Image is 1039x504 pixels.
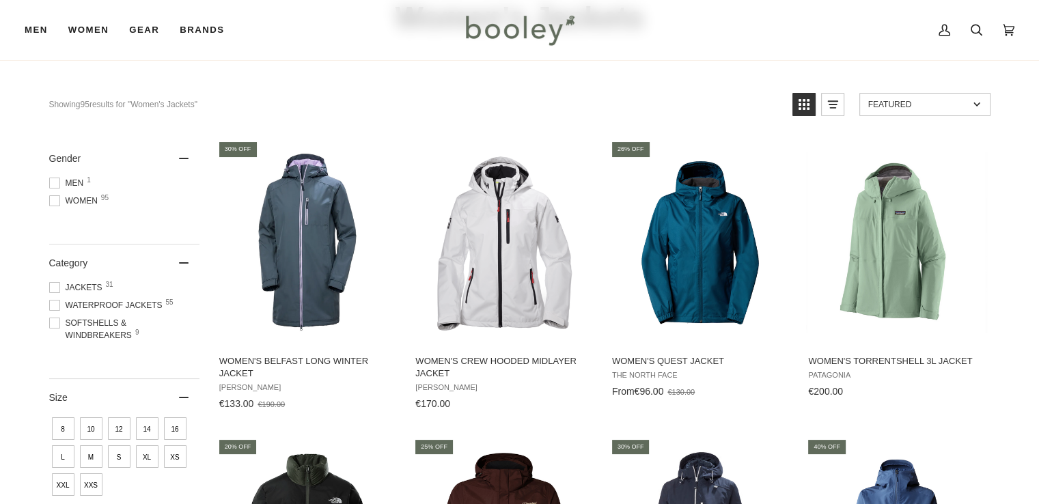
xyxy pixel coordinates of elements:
[808,440,846,454] div: 40% off
[52,473,74,496] span: Size: XXL
[612,440,650,454] div: 30% off
[25,23,48,37] span: Men
[129,23,159,37] span: Gear
[219,142,257,156] div: 30% off
[49,392,68,403] span: Size
[164,445,186,468] span: Size: XS
[49,93,782,116] div: Showing results for "Women's Jackets"
[792,93,816,116] a: View grid mode
[52,417,74,440] span: Size: 8
[217,140,398,415] a: Women's Belfast Long Winter Jacket
[87,177,91,184] span: 1
[415,398,450,409] span: €170.00
[806,152,987,333] img: Patagonia Women's Torrentshell 3L Jacket Ellwood Green - Booley Galway
[135,329,139,336] span: 9
[136,445,158,468] span: Size: XL
[859,93,990,116] a: Sort options
[415,440,453,454] div: 25% off
[81,100,89,109] b: 95
[101,195,109,201] span: 95
[106,281,113,288] span: 31
[49,317,199,341] span: Softshells & Windbreakers
[136,417,158,440] span: Size: 14
[49,153,81,164] span: Gender
[108,445,130,468] span: Size: S
[667,388,695,396] span: €130.00
[460,10,579,50] img: Booley
[635,386,664,397] span: €96.00
[808,371,985,380] span: Patagonia
[49,177,88,189] span: Men
[808,386,843,397] span: €200.00
[52,445,74,468] span: Size: L
[80,417,102,440] span: Size: 10
[180,23,224,37] span: Brands
[49,257,88,268] span: Category
[612,355,789,367] span: Women's Quest Jacket
[415,355,592,380] span: Women's Crew Hooded Midlayer Jacket
[49,299,167,311] span: Waterproof Jackets
[415,383,592,392] span: [PERSON_NAME]
[612,371,789,380] span: The North Face
[413,152,594,333] img: Helly Hansen Women's Crew Hooded Midlayer Jacket White - Booley Galway
[219,440,257,454] div: 20% off
[808,355,985,367] span: Women's Torrentshell 3L Jacket
[219,355,396,380] span: Women's Belfast Long Winter Jacket
[80,473,102,496] span: Size: XXS
[258,400,285,408] span: €190.00
[166,299,174,306] span: 55
[108,417,130,440] span: Size: 12
[49,195,102,207] span: Women
[164,417,186,440] span: Size: 16
[610,140,791,402] a: Women's Quest Jacket
[219,383,396,392] span: [PERSON_NAME]
[612,386,635,397] span: From
[49,281,107,294] span: Jackets
[80,445,102,468] span: Size: M
[68,23,109,37] span: Women
[806,140,987,402] a: Women's Torrentshell 3L Jacket
[413,140,594,415] a: Women's Crew Hooded Midlayer Jacket
[612,142,650,156] div: 26% off
[868,100,969,109] span: Featured
[821,93,844,116] a: View list mode
[219,398,254,409] span: €133.00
